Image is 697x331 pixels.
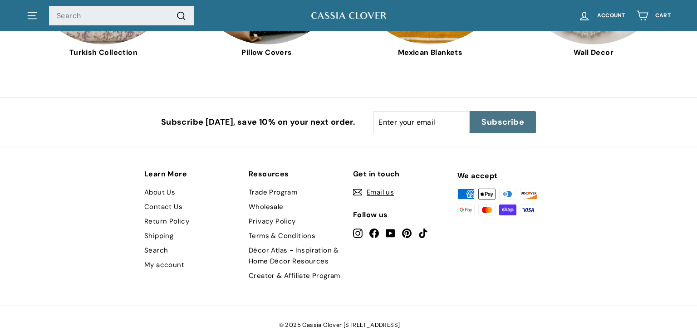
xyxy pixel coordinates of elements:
[144,214,189,229] a: Return Policy
[249,170,344,178] h2: Resources
[249,268,340,283] a: Creator & Affiliate Program
[190,47,344,58] span: Pillow Covers
[49,6,194,26] input: Search
[457,170,553,182] div: We accept
[353,185,394,200] a: Email us
[367,187,394,198] span: Email us
[161,116,355,129] p: Subscribe [DATE], save 10% on your next order.
[631,2,676,29] a: Cart
[144,185,175,200] a: About Us
[373,111,470,134] input: Enter your email
[249,243,344,268] a: Décor Atlas - Inspiration & Home Décor Resources
[144,229,173,243] a: Shipping
[144,170,240,178] h2: Learn More
[597,13,625,19] span: Account
[249,200,284,214] a: Wholesale
[573,2,631,29] a: Account
[249,229,315,243] a: Terms & Conditions
[481,117,524,128] span: Subscribe
[353,209,448,221] div: Follow us
[26,47,181,58] span: Turkish Collection
[144,200,182,214] a: Contact Us
[249,214,296,229] a: Privacy Policy
[353,47,507,58] span: Mexican Blankets
[655,13,671,19] span: Cart
[516,47,671,58] span: Wall Decor
[144,243,168,258] a: Search
[144,258,184,272] a: My account
[353,170,448,178] h2: Get in touch
[470,111,536,134] button: Subscribe
[249,185,297,200] a: Trade Program
[279,320,409,331] span: © 2025 Cassia Clover [STREET_ADDRESS]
